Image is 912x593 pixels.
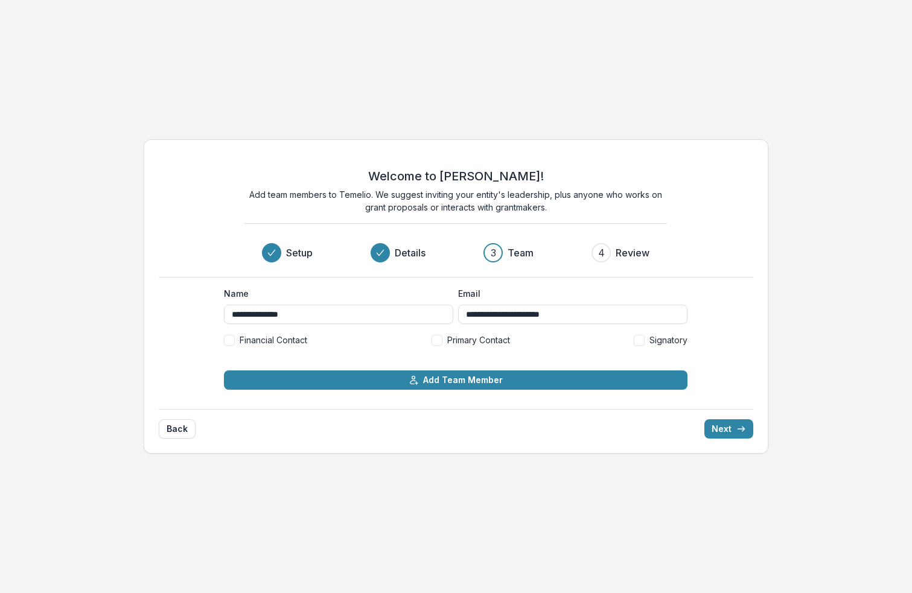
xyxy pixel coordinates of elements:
button: Add Team Member [224,370,687,390]
h3: Review [616,246,649,260]
span: Primary Contact [447,334,510,346]
p: Add team members to Temelio. We suggest inviting your entity's leadership, plus anyone who works ... [244,188,667,214]
h2: Welcome to [PERSON_NAME]! [368,169,544,183]
h3: Setup [286,246,313,260]
div: 3 [491,246,496,260]
label: Email [458,287,680,300]
span: Financial Contact [240,334,307,346]
div: Progress [262,243,649,262]
h3: Details [395,246,426,260]
button: Next [704,419,753,439]
label: Name [224,287,446,300]
h3: Team [508,246,534,260]
div: 4 [598,246,605,260]
button: Back [159,419,196,439]
span: Signatory [649,334,687,346]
